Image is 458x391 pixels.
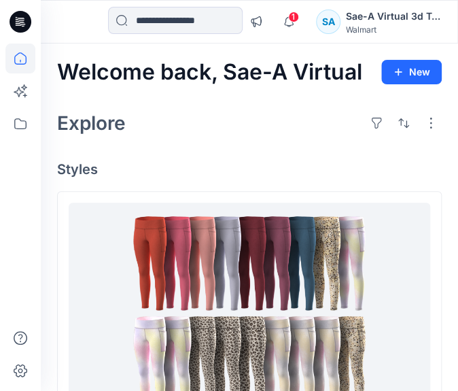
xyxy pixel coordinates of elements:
div: Sae-A Virtual 3d Team [346,8,441,24]
h2: Welcome back, Sae-A Virtual [57,60,362,85]
div: SA [316,10,340,34]
button: New [381,60,442,84]
div: Walmart [346,24,441,35]
span: 1 [288,12,299,22]
h2: Explore [57,112,126,134]
h4: Styles [57,161,442,177]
